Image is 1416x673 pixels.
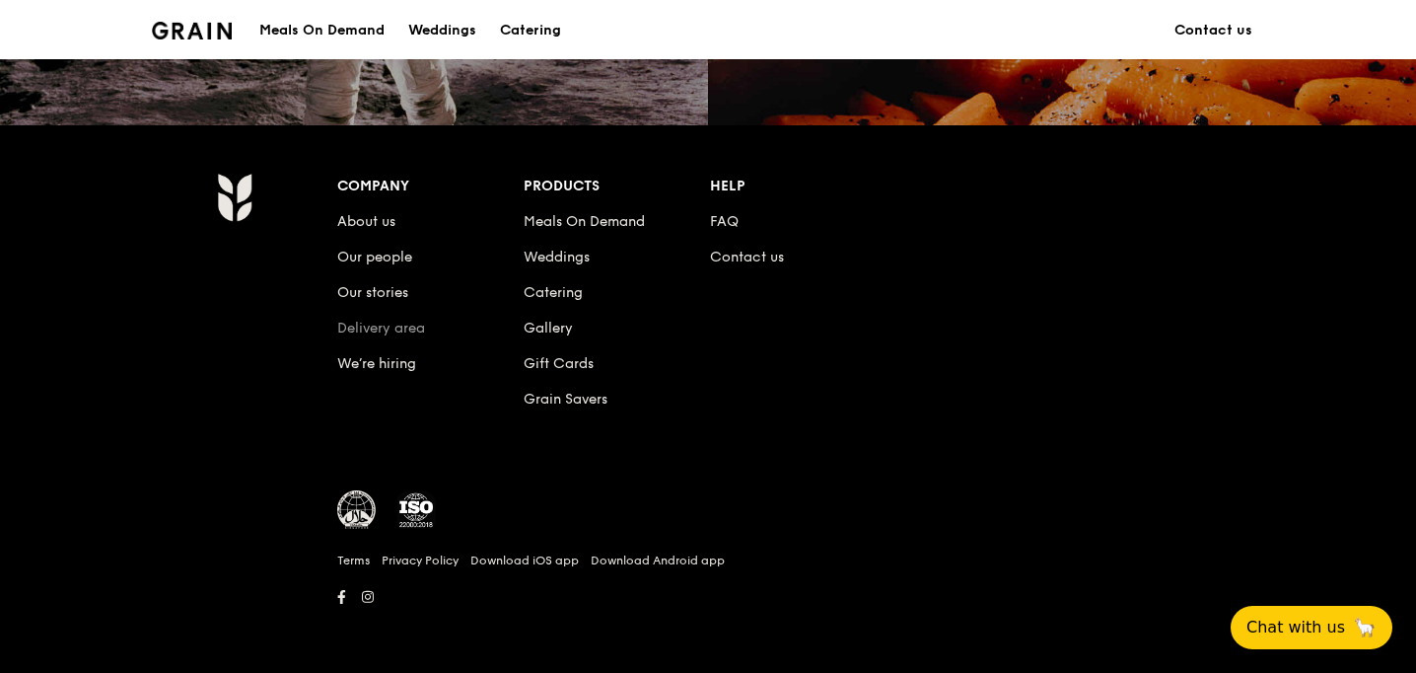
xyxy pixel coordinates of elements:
a: Download iOS app [470,553,579,568]
div: Meals On Demand [259,1,385,60]
a: Gallery [524,320,573,336]
a: Weddings [396,1,488,60]
a: Our stories [337,284,408,301]
a: About us [337,213,395,230]
a: Gift Cards [524,355,594,372]
img: ISO Certified [396,490,436,530]
a: Catering [524,284,583,301]
div: Weddings [408,1,476,60]
a: Grain Savers [524,391,607,408]
a: Privacy Policy [382,553,459,568]
button: Chat with us🦙 [1231,606,1392,649]
img: Grain [152,22,232,39]
img: Grain [217,173,251,222]
a: Contact us [710,249,784,265]
a: Download Android app [591,553,725,568]
div: Help [710,173,896,200]
a: Delivery area [337,320,425,336]
a: Meals On Demand [524,213,645,230]
img: MUIS Halal Certified [337,490,377,530]
a: Contact us [1163,1,1264,60]
a: We’re hiring [337,355,416,372]
div: Company [337,173,524,200]
div: Catering [500,1,561,60]
span: Chat with us [1246,616,1345,639]
span: 🦙 [1353,616,1377,639]
a: Terms [337,553,370,568]
a: Catering [488,1,573,60]
a: FAQ [710,213,739,230]
div: Products [524,173,710,200]
a: Our people [337,249,412,265]
a: Weddings [524,249,590,265]
h6: Revision [140,611,1276,627]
